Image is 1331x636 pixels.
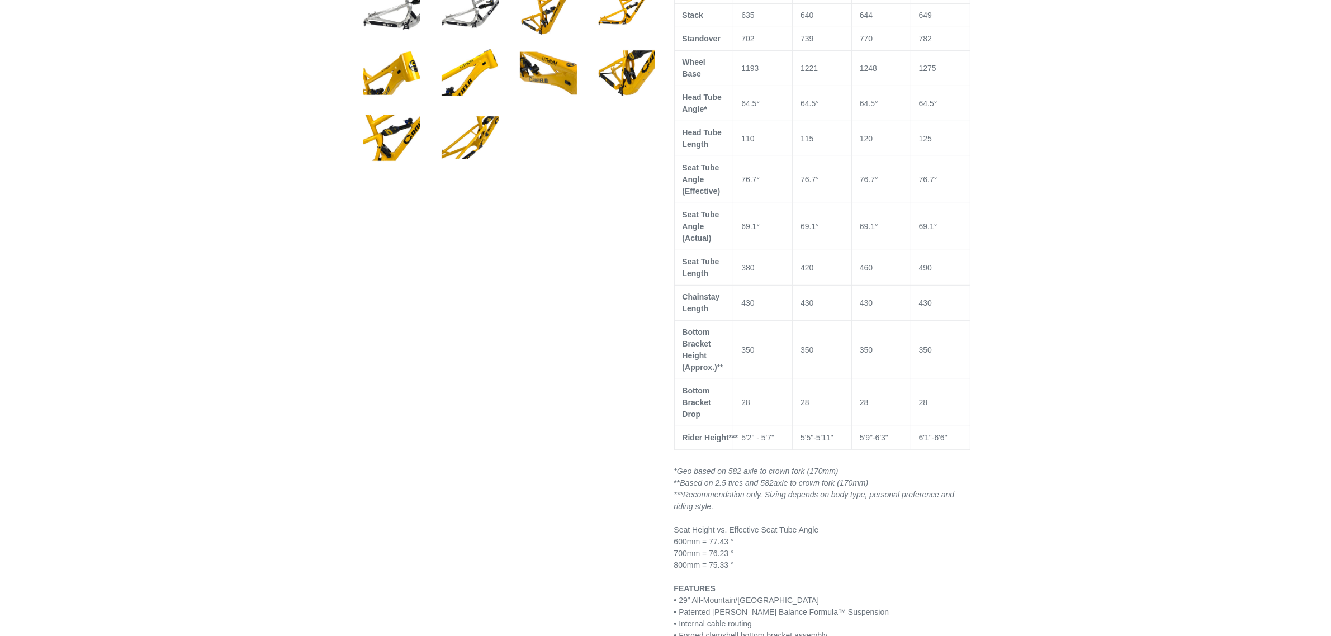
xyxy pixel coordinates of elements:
td: 69.1 [911,203,970,250]
td: 380 [733,250,793,286]
span: ° [731,549,734,558]
span: 739 [801,34,813,43]
td: 125 [911,121,970,156]
td: 69.1 [851,203,911,250]
span: Rider Height*** [683,433,738,442]
td: 120 [851,121,911,156]
span: Standover [683,34,721,43]
span: ° [757,175,760,184]
td: 76.7 [733,156,793,203]
td: 69.1 [733,203,793,250]
td: 115 [793,121,852,156]
td: 76.7 [793,156,852,203]
span: ° [875,99,878,108]
img: Load image into Gallery viewer, LITHIUM - Frameset [518,42,579,104]
td: 635 [733,4,793,27]
span: Chainstay Length [683,292,720,313]
img: Load image into Gallery viewer, LITHIUM - Frameset [439,107,501,169]
span: FEATURES [674,584,716,593]
span: Wheel Base [683,58,705,78]
span: ° [731,561,734,569]
img: Load image into Gallery viewer, LITHIUM - Frameset [361,107,423,169]
span: *Geo based on 582 axle to crown fork (170mm) [674,467,839,476]
span: ° [816,175,819,184]
td: 640 [793,4,852,27]
td: 782 [911,27,970,51]
div: 700mm = 76.23 [674,548,970,559]
span: Head Tube Length [683,128,722,149]
td: 350 [851,321,911,379]
td: 430 [851,286,911,321]
span: Seat Tube Length [683,257,719,278]
img: Load image into Gallery viewer, LITHIUM - Frameset [596,42,657,104]
span: ° [757,222,760,231]
td: 649 [911,4,970,27]
span: 5'5"-5'11" [801,433,833,442]
div: 800mm = 75.33 [674,559,970,571]
td: 770 [851,27,911,51]
span: axle to crown fork (170mm) [774,478,869,487]
span: ° [816,99,819,108]
td: 644 [851,4,911,27]
td: 28 [911,379,970,426]
div: 600mm = 77.43 [674,536,970,548]
i: Based on 2.5 tires and 582 [680,478,773,487]
span: ° [731,537,734,546]
span: ° [816,222,819,231]
td: 1248 [851,51,911,86]
td: 64.5 [851,86,911,121]
span: 5'9"-6'3" [860,433,888,442]
td: 430 [793,286,852,321]
td: 28 [793,379,852,426]
span: ***Recommendation only. Sizing depends on body type, personal preference and riding style. [674,490,955,511]
td: 1193 [733,51,793,86]
span: ° [875,222,878,231]
span: ° [757,99,760,108]
span: ° [875,175,878,184]
td: 69.1 [793,203,852,250]
td: 1221 [793,51,852,86]
td: 430 [911,286,970,321]
span: ° [934,175,937,184]
span: ° [934,99,937,108]
td: 430 [733,286,793,321]
img: Load image into Gallery viewer, LITHIUM - Frameset [361,42,423,104]
span: Stack [683,11,703,20]
span: Seat Tube Angle (Effective) [683,163,721,196]
td: 64.5 [911,86,970,121]
span: Seat Tube Angle (Actual) [683,210,719,243]
td: 350 [793,321,852,379]
td: 350 [733,321,793,379]
td: 76.7 [851,156,911,203]
span: 6'1"-6'6" [919,433,948,442]
span: Head Tube Angle* [683,93,722,113]
div: Seat Height vs. Effective Seat Tube Angle [674,524,970,536]
img: Load image into Gallery viewer, LITHIUM - Frameset [439,42,501,104]
td: 5'2" - 5'7" [733,426,793,450]
td: 64.5 [733,86,793,121]
td: 490 [911,250,970,286]
span: Bottom Bracket Drop [683,386,711,419]
td: 110 [733,121,793,156]
td: 28 [733,379,793,426]
td: 1275 [911,51,970,86]
td: 28 [851,379,911,426]
td: 350 [911,321,970,379]
td: 64.5 [793,86,852,121]
td: 702 [733,27,793,51]
span: ° [934,222,937,231]
td: 460 [851,250,911,286]
span: Bottom Bracket Height (Approx.)** [683,328,723,372]
td: 420 [793,250,852,286]
td: 76.7 [911,156,970,203]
